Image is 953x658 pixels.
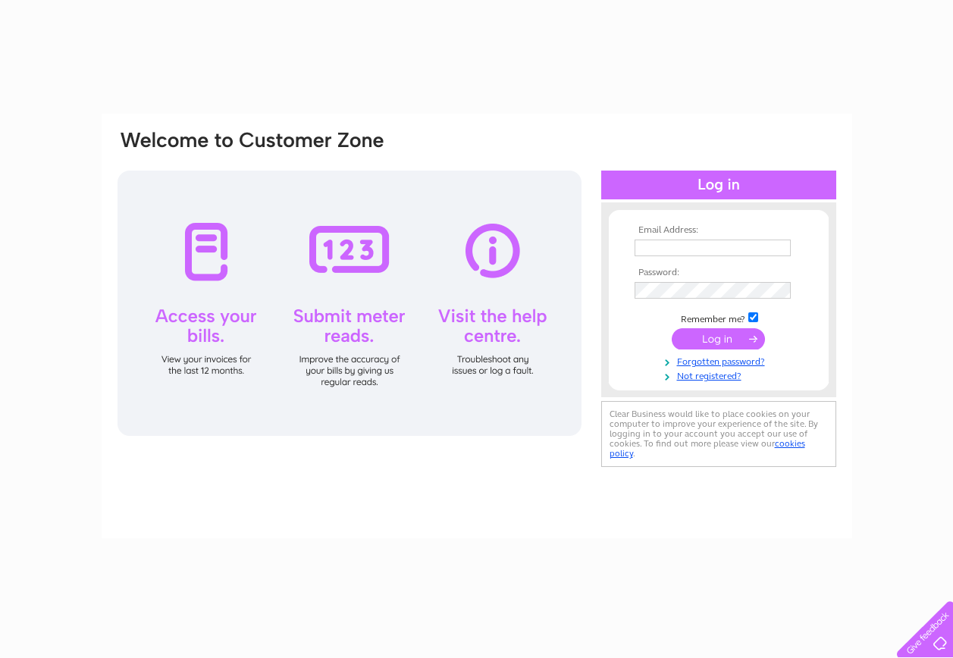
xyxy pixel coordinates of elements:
[631,310,807,325] td: Remember me?
[672,328,765,349] input: Submit
[635,368,807,382] a: Not registered?
[631,268,807,278] th: Password:
[631,225,807,236] th: Email Address:
[610,438,805,459] a: cookies policy
[601,401,836,467] div: Clear Business would like to place cookies on your computer to improve your experience of the sit...
[635,353,807,368] a: Forgotten password?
